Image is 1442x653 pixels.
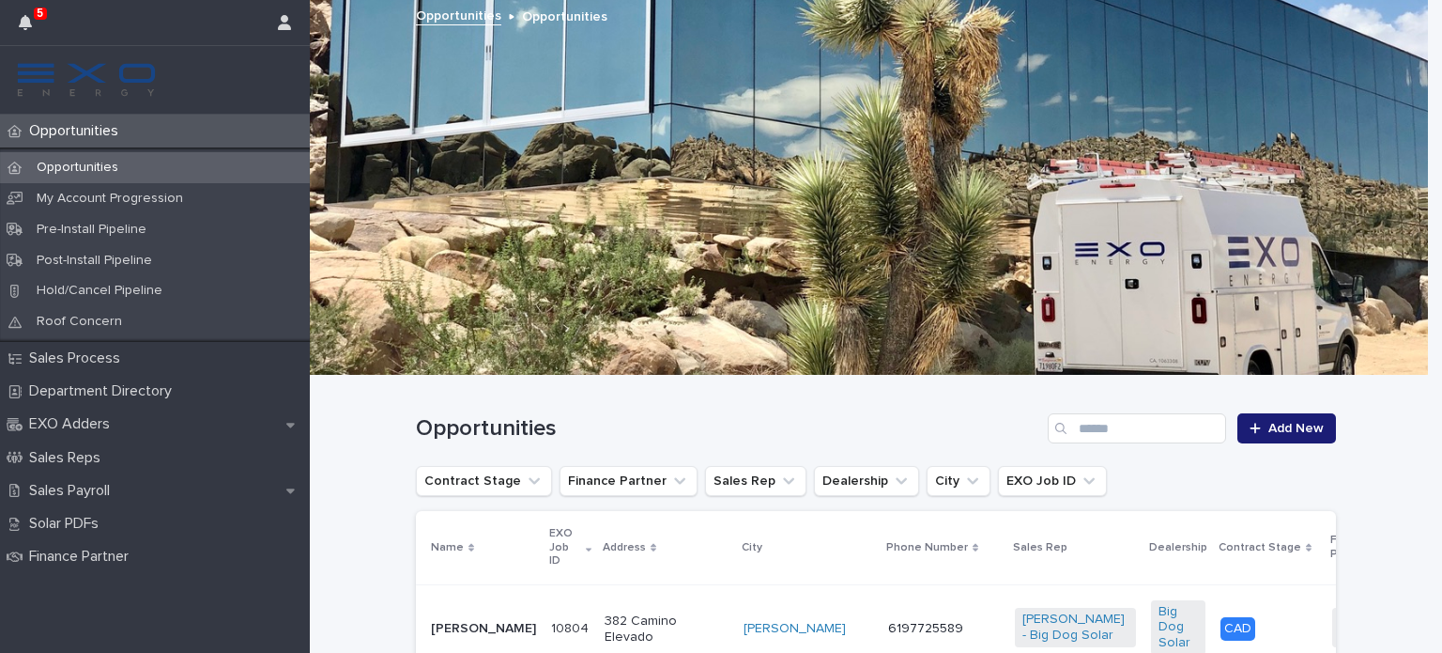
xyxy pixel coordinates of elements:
[886,537,968,558] p: Phone Number
[1149,537,1207,558] p: Dealership
[22,122,133,140] p: Opportunities
[603,537,646,558] p: Address
[22,160,133,176] p: Opportunities
[927,466,990,496] button: City
[416,4,501,25] a: Opportunities
[22,449,115,467] p: Sales Reps
[998,466,1107,496] button: EXO Job ID
[1237,413,1336,443] a: Add New
[1219,537,1301,558] p: Contract Stage
[1330,530,1406,565] p: Finance Partner
[1013,537,1067,558] p: Sales Rep
[742,537,762,558] p: City
[888,622,963,635] a: 6197725589
[22,415,125,433] p: EXO Adders
[744,621,846,637] a: [PERSON_NAME]
[549,523,581,571] p: EXO Job ID
[1220,617,1255,641] div: CAD
[22,382,187,400] p: Department Directory
[22,350,135,367] p: Sales Process
[522,5,607,25] p: Opportunities
[1022,612,1128,644] a: [PERSON_NAME] - Big Dog Solar
[22,222,161,238] p: Pre-Install Pipeline
[1158,604,1198,651] a: Big Dog Solar
[1048,413,1226,443] input: Search
[15,61,158,99] img: FKS5r6ZBThi8E5hshIGi
[22,283,177,299] p: Hold/Cancel Pipeline
[22,515,114,533] p: Solar PDFs
[22,191,198,207] p: My Account Progression
[22,314,137,330] p: Roof Concern
[22,548,144,566] p: Finance Partner
[22,253,167,269] p: Post-Install Pipeline
[22,482,125,500] p: Sales Payroll
[416,415,1040,443] h1: Opportunities
[551,617,592,637] p: 10804
[814,466,919,496] button: Dealership
[560,466,698,496] button: Finance Partner
[19,11,43,45] div: 5
[605,614,729,645] p: 382 Camino Elevado
[431,537,464,558] p: Name
[416,466,552,496] button: Contract Stage
[37,7,43,20] p: 5
[1268,422,1324,435] span: Add New
[431,621,536,637] p: [PERSON_NAME]
[705,466,806,496] button: Sales Rep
